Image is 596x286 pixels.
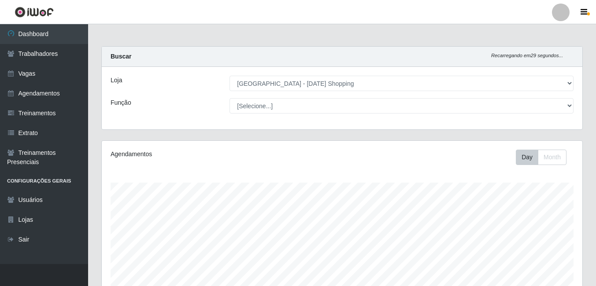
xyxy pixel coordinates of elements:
[491,53,563,58] i: Recarregando em 29 segundos...
[516,150,574,165] div: Toolbar with button groups
[516,150,538,165] button: Day
[15,7,54,18] img: CoreUI Logo
[111,53,131,60] strong: Buscar
[516,150,566,165] div: First group
[538,150,566,165] button: Month
[111,98,131,107] label: Função
[111,150,296,159] div: Agendamentos
[111,76,122,85] label: Loja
